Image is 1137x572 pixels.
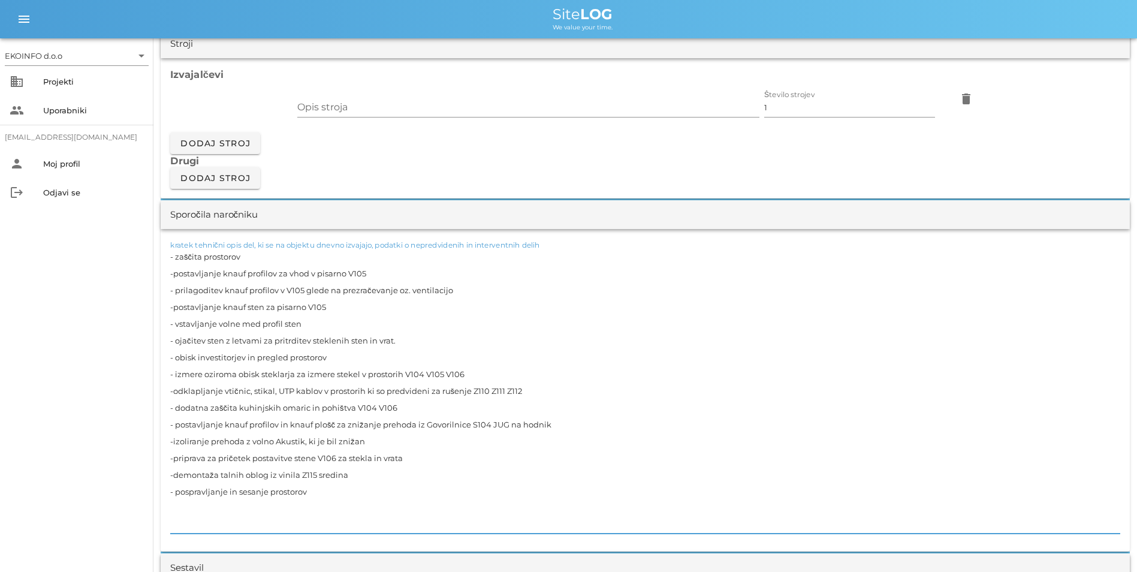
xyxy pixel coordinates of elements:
[10,156,24,171] i: person
[10,103,24,118] i: people
[966,442,1137,572] iframe: Chat Widget
[5,46,149,65] div: EKOINFO d.o.o
[553,5,613,23] span: Site
[5,50,62,61] div: EKOINFO d.o.o
[43,188,144,197] div: Odjavi se
[170,68,1120,81] h3: Izvajalčevi
[43,159,144,168] div: Moj profil
[180,138,251,149] span: Dodaj stroj
[134,49,149,63] i: arrow_drop_down
[959,92,973,106] i: delete
[170,37,193,51] div: Stroji
[10,185,24,200] i: logout
[553,23,613,31] span: We value your time.
[170,167,260,189] button: Dodaj stroj
[43,106,144,115] div: Uporabniki
[580,5,613,23] b: LOG
[180,173,251,183] span: Dodaj stroj
[170,241,540,250] label: kratek tehnični opis del, ki se na objektu dnevno izvajajo, podatki o nepredvidenih in interventn...
[10,74,24,89] i: business
[170,208,258,222] div: Sporočila naročniku
[170,154,1120,167] h3: Drugi
[43,77,144,86] div: Projekti
[170,133,260,154] button: Dodaj stroj
[966,442,1137,572] div: Pripomoček za klepet
[17,12,31,26] i: menu
[764,91,815,100] label: Število strojev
